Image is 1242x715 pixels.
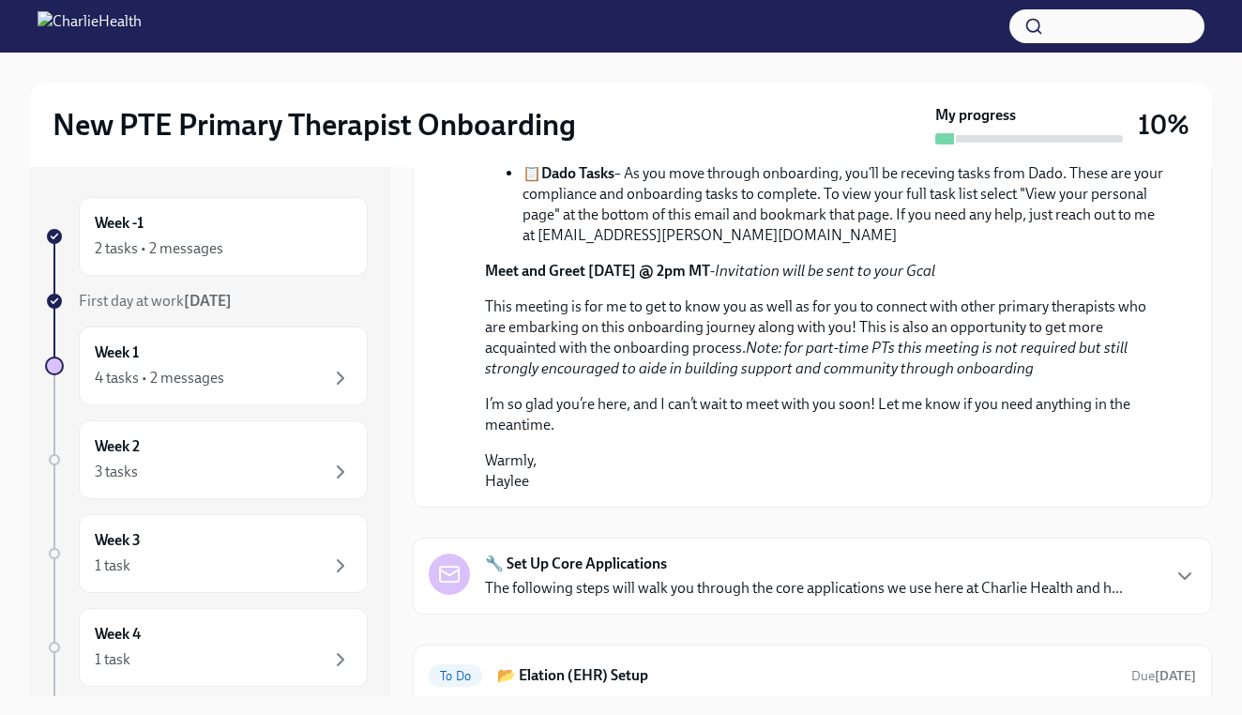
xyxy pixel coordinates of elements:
[95,530,141,551] h6: Week 3
[95,624,141,645] h6: Week 4
[485,394,1166,435] p: I’m so glad you’re here, and I can’t wait to meet with you soon! Let me know if you need anything...
[53,106,576,144] h2: New PTE Primary Therapist Onboarding
[485,261,1166,281] p: -
[45,327,368,405] a: Week 14 tasks • 2 messages
[95,649,130,670] div: 1 task
[541,164,614,182] strong: Dado Tasks
[1138,108,1189,142] h3: 10%
[485,339,1128,377] em: Note: for part-time PTs this meeting is not required but still strongly encouraged to aide in bui...
[485,578,1123,599] p: The following steps will walk you through the core applications we use here at Charlie Health and...
[485,262,710,280] strong: Meet and Greet [DATE] @ 2pm MT
[45,420,368,499] a: Week 23 tasks
[79,292,232,310] span: First day at work
[45,197,368,276] a: Week -12 tasks • 2 messages
[485,297,1166,379] p: This meeting is for me to get to know you as well as for you to connect with other primary therap...
[715,262,935,280] em: Invitation will be sent to your Gcal
[95,213,144,234] h6: Week -1
[523,163,1166,246] li: 📋 – As you move through onboarding, you’ll be receving tasks from Dado. These are your compliance...
[184,292,232,310] strong: [DATE]
[1131,668,1196,684] span: Due
[45,514,368,593] a: Week 31 task
[485,554,667,574] strong: 🔧 Set Up Core Applications
[95,238,223,259] div: 2 tasks • 2 messages
[95,368,224,388] div: 4 tasks • 2 messages
[95,342,139,363] h6: Week 1
[95,436,140,457] h6: Week 2
[485,450,1166,492] p: Warmly, Haylee
[1131,667,1196,685] span: October 17th, 2025 10:00
[45,291,368,312] a: First day at work[DATE]
[429,669,482,683] span: To Do
[935,105,1016,126] strong: My progress
[95,555,130,576] div: 1 task
[497,665,1116,686] h6: 📂 Elation (EHR) Setup
[429,661,1196,691] a: To Do📂 Elation (EHR) SetupDue[DATE]
[95,462,138,482] div: 3 tasks
[45,608,368,687] a: Week 41 task
[1155,668,1196,684] strong: [DATE]
[38,11,142,41] img: CharlieHealth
